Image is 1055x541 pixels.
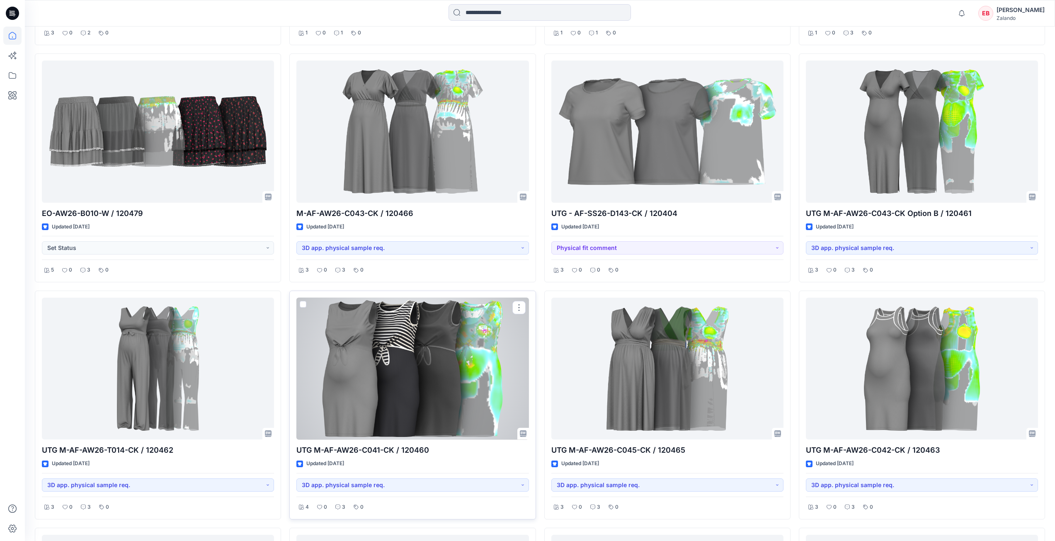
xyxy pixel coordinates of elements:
div: [PERSON_NAME] [997,5,1045,15]
p: 0 [69,503,73,512]
p: 0 [69,29,73,37]
div: Zalando [997,15,1045,21]
p: 0 [324,503,327,512]
p: 0 [323,29,326,37]
a: EO-AW26-B010-W / 120479 [42,61,274,203]
p: 3 [87,503,91,512]
p: Updated [DATE] [52,223,90,231]
p: 0 [579,503,582,512]
p: UTG - AF-SS26-D143-CK / 120404 [551,208,783,219]
p: 0 [324,266,327,274]
p: 0 [868,29,872,37]
p: Updated [DATE] [816,459,854,468]
p: 0 [615,503,618,512]
p: Updated [DATE] [816,223,854,231]
p: 0 [360,266,364,274]
p: 1 [341,29,343,37]
p: 0 [870,266,873,274]
a: UTG M-AF-AW26-C042-CK / 120463 [806,298,1038,440]
p: 3 [597,503,600,512]
p: Updated [DATE] [52,459,90,468]
p: 0 [833,266,837,274]
p: 3 [815,503,818,512]
p: 4 [306,503,309,512]
p: Updated [DATE] [561,459,599,468]
p: 0 [597,266,600,274]
p: 0 [106,503,109,512]
p: 0 [577,29,581,37]
p: 0 [613,29,616,37]
p: UTG M-AF-AW26-C042-CK / 120463 [806,444,1038,456]
p: 0 [69,266,72,274]
p: UTG M-AF-AW26-T014-CK / 120462 [42,444,274,456]
p: 2 [87,29,90,37]
p: UTG M-AF-AW26-C045-CK / 120465 [551,444,783,456]
p: 3 [306,266,309,274]
p: 0 [105,266,109,274]
p: 0 [832,29,835,37]
p: Updated [DATE] [561,223,599,231]
p: 0 [360,503,364,512]
a: UTG M-AF-AW26-T014-CK / 120462 [42,298,274,440]
p: 1 [306,29,308,37]
p: 3 [51,29,54,37]
p: Updated [DATE] [306,459,344,468]
a: UTG - AF-SS26-D143-CK / 120404 [551,61,783,203]
p: 0 [105,29,109,37]
p: 3 [342,503,345,512]
p: 1 [596,29,598,37]
p: 3 [560,503,564,512]
a: UTG M-AF-AW26-C041-CK / 120460 [296,298,529,440]
p: 1 [560,29,563,37]
p: 3 [87,266,90,274]
p: 3 [815,266,818,274]
div: EB [978,6,993,21]
p: 0 [358,29,361,37]
p: UTG M-AF-AW26-C043-CK Option B / 120461 [806,208,1038,219]
p: Updated [DATE] [306,223,344,231]
p: 0 [615,266,618,274]
p: EO-AW26-B010-W / 120479 [42,208,274,219]
p: 5 [51,266,54,274]
p: 3 [850,29,854,37]
p: 0 [833,503,837,512]
a: UTG M-AF-AW26-C043-CK Option B / 120461 [806,61,1038,203]
p: M-AF-AW26-C043-CK / 120466 [296,208,529,219]
p: 3 [342,266,345,274]
a: UTG M-AF-AW26-C045-CK / 120465 [551,298,783,440]
p: 0 [870,503,873,512]
p: 3 [851,503,855,512]
p: 1 [815,29,817,37]
p: UTG M-AF-AW26-C041-CK / 120460 [296,444,529,456]
p: 0 [579,266,582,274]
a: M-AF-AW26-C043-CK / 120466 [296,61,529,203]
p: 3 [851,266,855,274]
p: 3 [560,266,564,274]
p: 3 [51,503,54,512]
